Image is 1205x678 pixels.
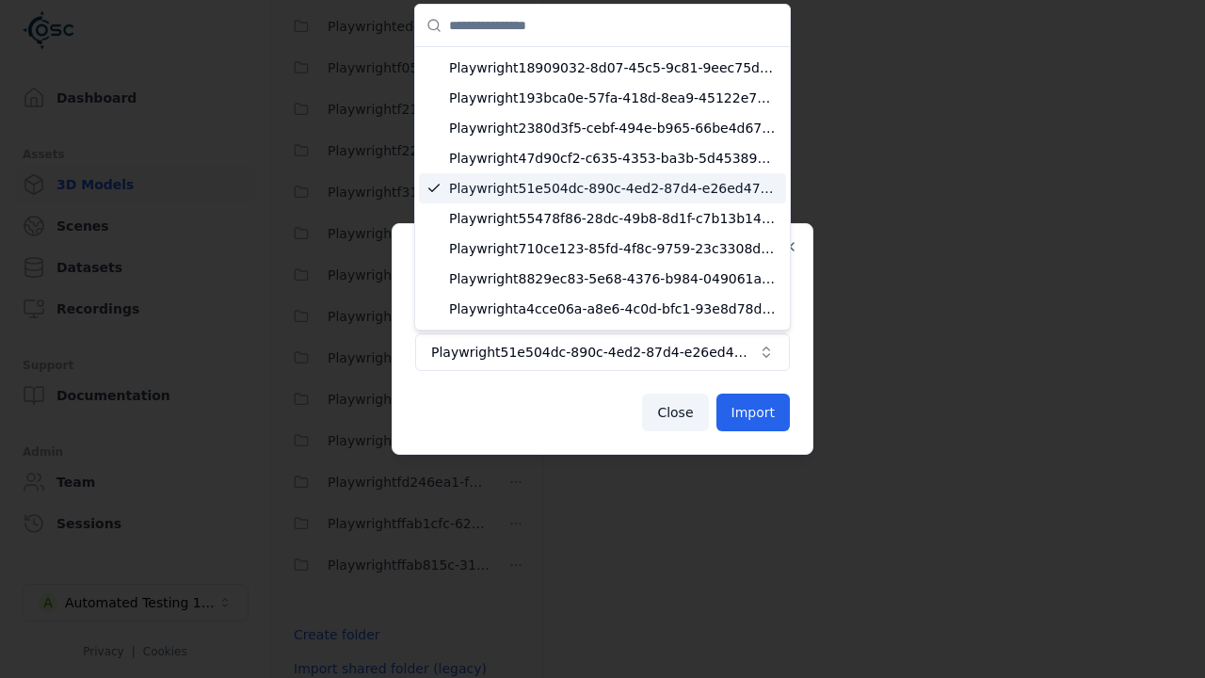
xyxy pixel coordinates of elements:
[449,239,779,258] span: Playwright710ce123-85fd-4f8c-9759-23c3308d8830
[449,299,779,318] span: Playwrighta4cce06a-a8e6-4c0d-bfc1-93e8d78d750a
[449,269,779,288] span: Playwright8829ec83-5e68-4376-b984-049061a310ed
[449,179,779,198] span: Playwright51e504dc-890c-4ed2-87d4-e26ed47673f4
[449,119,779,137] span: Playwright2380d3f5-cebf-494e-b965-66be4d67505e
[449,89,779,107] span: Playwright193bca0e-57fa-418d-8ea9-45122e711dc7
[449,209,779,228] span: Playwright55478f86-28dc-49b8-8d1f-c7b13b14578c
[449,58,779,77] span: Playwright18909032-8d07-45c5-9c81-9eec75d0b16b
[449,149,779,168] span: Playwright47d90cf2-c635-4353-ba3b-5d4538945666
[415,47,790,330] div: Suggestions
